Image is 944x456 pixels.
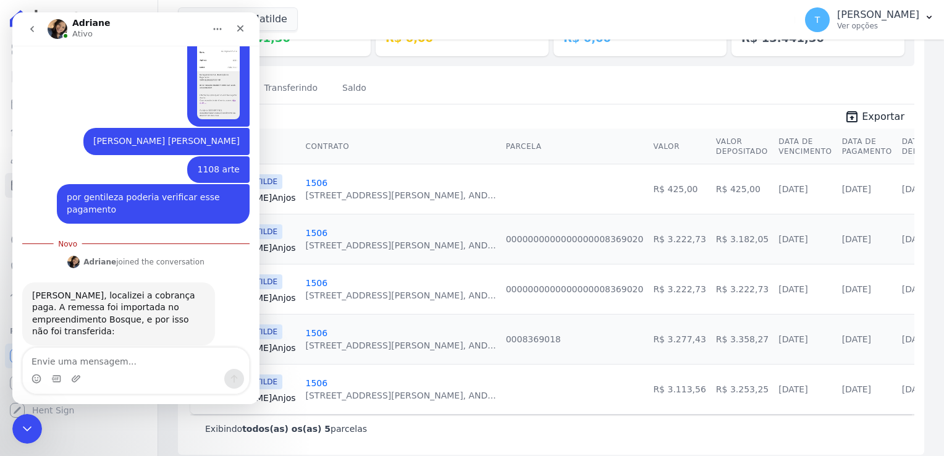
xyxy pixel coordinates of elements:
[842,384,871,394] a: [DATE]
[778,234,807,244] a: [DATE]
[815,15,820,24] span: T
[778,334,807,344] a: [DATE]
[711,264,773,314] td: R$ 3.222,73
[306,389,496,402] div: [STREET_ADDRESS][PERSON_NAME], AND...
[711,364,773,414] td: R$ 3.253,25
[711,129,773,164] th: Valor Depositado
[55,243,67,256] img: Profile image for Adriane
[773,129,837,164] th: Data de Vencimento
[5,119,153,143] a: Lotes
[60,15,80,28] p: Ativo
[71,244,192,255] div: joined the conversation
[306,189,496,201] div: [STREET_ADDRESS][PERSON_NAME], AND...
[306,339,496,352] div: [STREET_ADDRESS][PERSON_NAME], AND...
[10,144,237,172] div: Thayna diz…
[5,146,153,171] a: Clientes
[178,7,298,31] button: Arte Vila Matilde
[842,284,871,294] a: [DATE]
[5,37,153,62] a: Visão Geral
[648,364,710,414] td: R$ 3.113,56
[506,234,644,244] a: 0000000000000000008369020
[301,129,501,164] th: Contrato
[5,227,153,252] a: Crédito
[12,12,259,404] iframe: Intercom live chat
[175,144,237,171] div: 1108 arte
[217,5,239,27] div: Fechar
[648,164,710,214] td: R$ 425,00
[10,324,148,339] div: Plataformas
[81,123,227,135] div: [PERSON_NAME] [PERSON_NAME]
[306,289,496,302] div: [STREET_ADDRESS][PERSON_NAME], AND...
[648,314,710,364] td: R$ 3.277,43
[306,378,328,388] a: 1506
[711,164,773,214] td: R$ 425,00
[10,172,237,221] div: Thayna diz…
[71,245,104,254] b: Adriane
[506,334,561,344] a: 0008369018
[711,214,773,264] td: R$ 3.182,05
[5,64,153,89] a: Contratos
[501,129,649,164] th: Parcela
[306,178,328,188] a: 1506
[842,234,871,244] a: [DATE]
[778,284,807,294] a: [DATE]
[306,239,496,251] div: [STREET_ADDRESS][PERSON_NAME], AND...
[862,109,904,124] span: Exportar
[71,116,237,143] div: [PERSON_NAME] [PERSON_NAME]
[10,231,237,232] div: New messages divider
[837,129,897,164] th: Data de Pagamento
[845,109,859,124] i: unarchive
[902,234,931,244] a: [DATE]
[795,2,944,37] button: T [PERSON_NAME] Ver opções
[306,328,328,338] a: 1506
[10,116,237,144] div: Thayna diz…
[20,277,193,326] div: [PERSON_NAME], localizei a cobrança paga. A remessa foi importada no empreendimento Bosque, e por...
[5,91,153,116] a: Parcelas
[54,179,227,203] div: por gentileza poderia verificar esse pagamento
[5,255,153,279] a: Negativação
[10,242,237,270] div: Adriane diz…
[902,334,931,344] a: [DATE]
[39,361,49,371] button: Selecionador de GIF
[306,278,328,288] a: 1506
[5,282,153,306] a: Troca de Arquivos
[5,371,153,395] a: Conta Hent
[10,270,237,360] div: Adriane diz…
[242,424,331,434] b: todos(as) os(as) 5
[778,384,807,394] a: [DATE]
[902,284,931,294] a: [DATE]
[5,173,153,198] a: Minha Carteira
[5,200,153,225] a: Transferências
[902,184,931,194] a: [DATE]
[10,270,203,333] div: [PERSON_NAME], localizei a cobrança paga. A remessa foi importada no empreendimento Bosque, e por...
[902,384,931,394] a: [DATE]
[12,414,42,444] iframe: Intercom live chat
[59,361,69,371] button: Upload do anexo
[306,228,328,238] a: 1506
[648,214,710,264] td: R$ 3.222,73
[711,314,773,364] td: R$ 3.358,27
[837,21,919,31] p: Ver opções
[193,5,217,28] button: Início
[11,336,237,357] textarea: Envie uma mensagem...
[506,284,644,294] a: 0000000000000000008369020
[212,357,232,376] button: Enviar uma mensagem
[842,334,871,344] a: [DATE]
[340,73,369,105] a: Saldo
[837,9,919,21] p: [PERSON_NAME]
[648,264,710,314] td: R$ 3.222,73
[778,184,807,194] a: [DATE]
[262,73,321,105] a: Transferindo
[19,361,29,371] button: Selecionador de Emoji
[5,344,153,368] a: Recebíveis
[185,151,227,164] div: 1108 arte
[44,172,237,211] div: por gentileza poderia verificar esse pagamento
[205,423,367,435] p: Exibindo parcelas
[842,184,871,194] a: [DATE]
[835,109,914,127] a: unarchive Exportar
[648,129,710,164] th: Valor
